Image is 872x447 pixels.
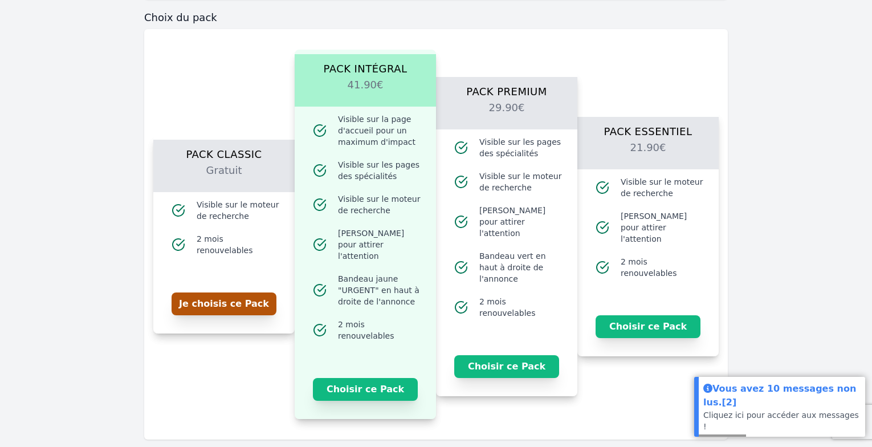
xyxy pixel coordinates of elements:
[338,273,422,307] span: Bandeau jaune "URGENT" en haut à droite de l'annonce
[479,205,564,239] span: [PERSON_NAME] pour attirer l'attention
[338,319,422,342] span: 2 mois renouvelables
[479,136,564,159] span: Visible sur les pages des spécialités
[450,77,564,100] h1: Pack Premium
[591,117,705,140] h1: Pack Essentiel
[621,256,705,279] span: 2 mois renouvelables
[197,199,281,222] span: Visible sur le moteur de recherche
[450,100,564,129] h2: 29.90€
[308,77,422,107] h2: 41.90€
[338,227,422,262] span: [PERSON_NAME] pour attirer l'attention
[703,381,861,409] div: Vous avez 10 messages non lus.
[479,250,564,285] span: Bandeau vert en haut à droite de l'annonce
[167,162,281,192] h2: Gratuit
[596,315,700,338] button: Choisir ce Pack
[308,54,422,77] h1: Pack Intégral
[479,296,564,319] span: 2 mois renouvelables
[591,140,705,169] h2: 21.90€
[144,11,728,25] h3: Choix du pack
[621,210,705,245] span: [PERSON_NAME] pour attirer l'attention
[338,159,422,182] span: Visible sur les pages des spécialités
[167,140,281,162] h1: Pack Classic
[703,411,859,431] a: Cliquez ici pour accéder aux messages !
[479,170,564,193] span: Visible sur le moteur de recherche
[621,176,705,199] span: Visible sur le moteur de recherche
[454,355,559,378] button: Choisir ce Pack
[338,113,422,148] span: Visible sur la page d'accueil pour un maximum d'impact
[197,233,281,256] span: 2 mois renouvelables
[313,378,418,401] button: Choisir ce Pack
[172,292,276,315] button: Je choisis ce Pack
[338,193,422,216] span: Visible sur le moteur de recherche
